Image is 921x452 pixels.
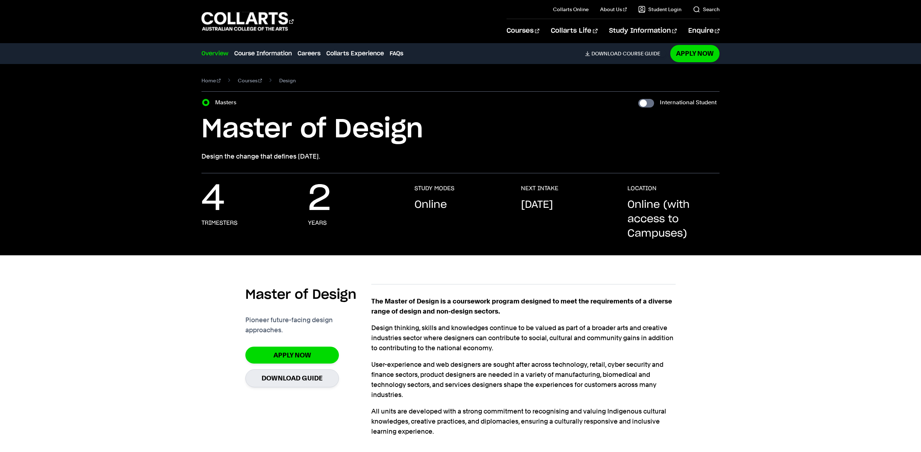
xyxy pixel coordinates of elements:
p: Pioneer future-facing design approaches. [245,315,371,335]
label: Masters [215,97,241,108]
p: 4 [201,185,225,214]
a: DownloadCourse Guide [585,50,666,57]
a: About Us [600,6,627,13]
a: Careers [298,49,321,58]
a: Enquire [688,19,720,43]
h1: Master of Design [201,113,720,146]
p: Design thinking, skills and knowledges continue to be valued as part of a broader arts and creati... [371,323,675,353]
p: Online (with access to Campuses) [627,198,720,241]
a: Home [201,76,221,86]
h3: STUDY MODES [414,185,454,192]
a: Collarts Online [553,6,589,13]
a: Search [693,6,720,13]
p: All units are developed with a strong commitment to recognising and valuing Indigenous cultural k... [371,406,675,437]
h3: NEXT INTAKE [521,185,558,192]
h3: LOCATION [627,185,657,192]
a: Apply Now [670,45,720,62]
span: Design [279,76,296,86]
p: Online [414,198,447,212]
a: FAQs [390,49,403,58]
p: 2 [308,185,331,214]
h2: Master of Design [245,287,357,303]
div: Go to homepage [201,11,294,32]
a: Overview [201,49,228,58]
a: Course Information [234,49,292,58]
a: Courses [507,19,539,43]
p: [DATE] [521,198,553,212]
p: User-experience and web designers are sought after across technology, retail, cyber security and ... [371,360,675,400]
a: Download Guide [245,369,339,387]
h3: Years [308,219,327,227]
h3: Trimesters [201,219,237,227]
a: Apply now [245,347,339,364]
a: Courses [238,76,262,86]
strong: The Master of Design is a coursework program designed to meet the requirements of a diverse range... [371,297,672,315]
span: Download [591,50,621,57]
label: International Student [660,97,717,108]
a: Study Information [609,19,677,43]
p: Design the change that defines [DATE]. [201,151,720,161]
a: Student Login [638,6,681,13]
a: Collarts Life [551,19,597,43]
a: Collarts Experience [326,49,384,58]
